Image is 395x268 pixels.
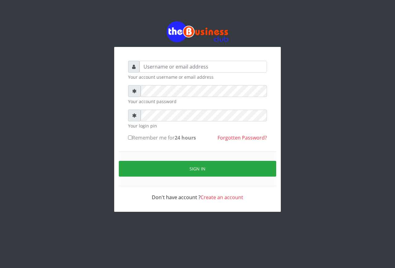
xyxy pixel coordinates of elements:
[201,194,243,201] a: Create an account
[175,134,196,141] b: 24 hours
[128,123,267,129] small: Your login pin
[218,134,267,141] a: Forgotten Password?
[128,74,267,80] small: Your account username or email address
[128,136,132,140] input: Remember me for24 hours
[128,98,267,105] small: Your account password
[128,186,267,201] div: Don't have account ?
[119,161,276,177] button: Sign in
[139,61,267,73] input: Username or email address
[128,134,196,141] label: Remember me for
